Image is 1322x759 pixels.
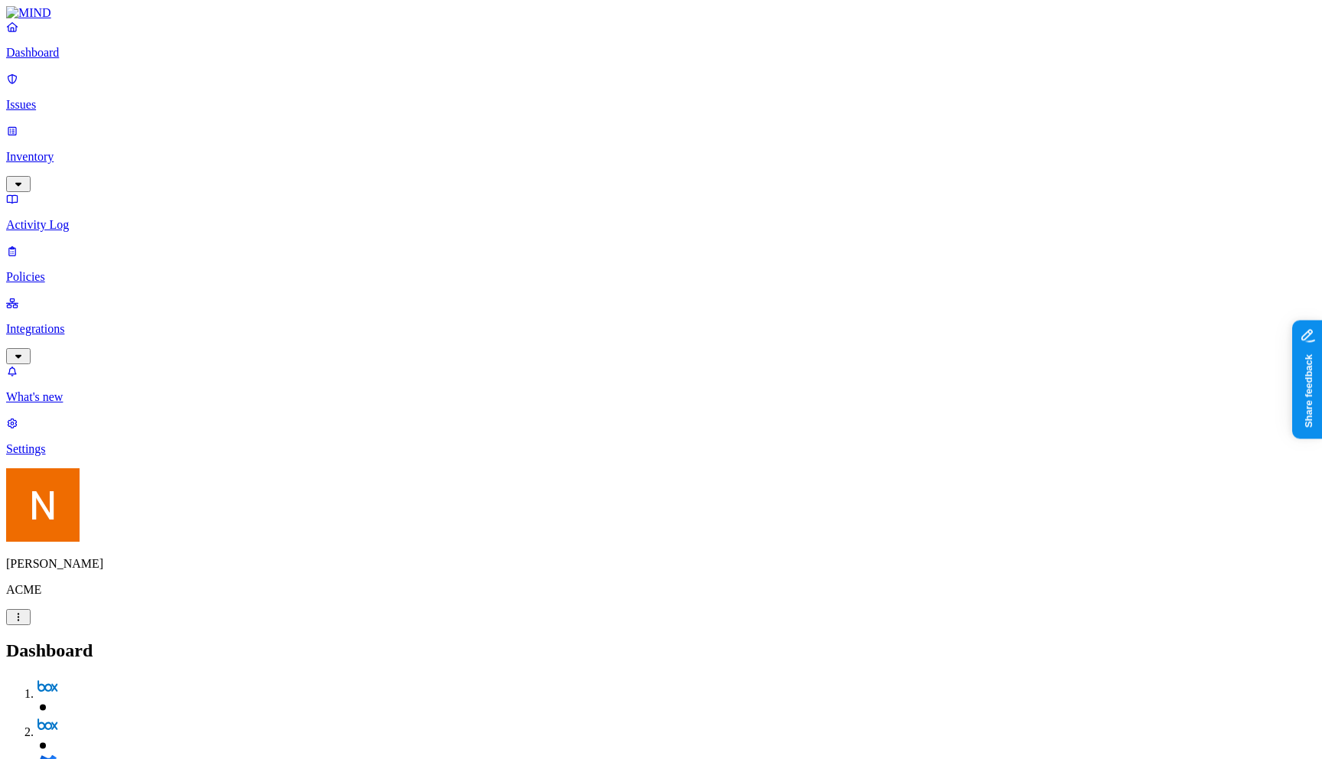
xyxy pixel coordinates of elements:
[6,468,80,542] img: Nitai Mishary
[6,46,1316,60] p: Dashboard
[6,322,1316,336] p: Integrations
[6,218,1316,232] p: Activity Log
[6,364,1316,404] a: What's new
[6,557,1316,571] p: [PERSON_NAME]
[6,270,1316,284] p: Policies
[6,20,1316,60] a: Dashboard
[6,244,1316,284] a: Policies
[6,416,1316,456] a: Settings
[6,296,1316,362] a: Integrations
[6,6,1316,20] a: MIND
[6,124,1316,190] a: Inventory
[6,72,1316,112] a: Issues
[6,98,1316,112] p: Issues
[6,640,1316,661] h2: Dashboard
[6,150,1316,164] p: Inventory
[37,715,58,736] img: svg%3e
[6,6,51,20] img: MIND
[37,676,58,698] img: svg%3e
[6,390,1316,404] p: What's new
[6,192,1316,232] a: Activity Log
[6,442,1316,456] p: Settings
[6,583,1316,597] p: ACME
